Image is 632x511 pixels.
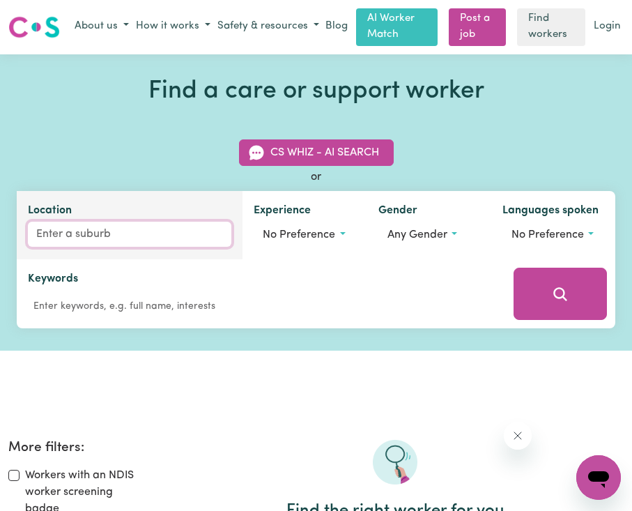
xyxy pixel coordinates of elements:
[71,15,132,38] button: About us
[591,16,624,38] a: Login
[254,222,355,248] button: Worker experience options
[514,268,607,320] button: Search
[502,202,599,222] label: Languages spoken
[8,10,84,21] span: Need any help?
[504,422,532,450] iframe: Close message
[449,8,506,46] a: Post a job
[356,8,438,46] a: AI Worker Match
[511,229,584,241] span: No preference
[8,11,60,43] a: Careseekers logo
[323,16,350,38] a: Blog
[8,440,150,456] h2: More filters:
[576,455,621,500] iframe: Button to launch messaging window
[378,202,417,222] label: Gender
[28,222,231,247] input: Enter a suburb
[17,77,615,107] h1: Find a care or support worker
[378,222,480,248] button: Worker gender preference
[28,202,72,222] label: Location
[239,139,394,166] button: CS Whiz - AI Search
[263,229,335,241] span: No preference
[214,15,323,38] button: Safety & resources
[28,270,78,290] label: Keywords
[17,169,615,185] div: or
[8,15,60,40] img: Careseekers logo
[387,229,447,241] span: Any gender
[517,8,585,46] a: Find workers
[132,15,214,38] button: How it works
[28,296,494,317] input: Enter keywords, e.g. full name, interests
[254,202,311,222] label: Experience
[502,222,604,248] button: Worker language preferences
